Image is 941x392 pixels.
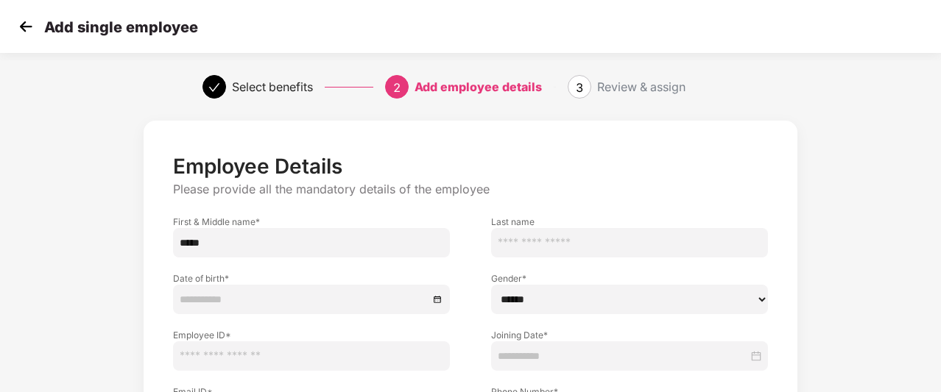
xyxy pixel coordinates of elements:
[173,329,450,341] label: Employee ID
[208,82,220,93] span: check
[393,80,401,95] span: 2
[173,215,450,228] label: First & Middle name
[491,329,768,341] label: Joining Date
[173,272,450,285] label: Date of birth
[491,215,768,228] label: Last name
[173,154,768,179] p: Employee Details
[415,75,542,99] div: Add employee details
[232,75,313,99] div: Select benefits
[15,15,37,38] img: svg+xml;base64,PHN2ZyB4bWxucz0iaHR0cDovL3d3dy53My5vcmcvMjAwMC9zdmciIHdpZHRoPSIzMCIgaGVpZ2h0PSIzMC...
[597,75,686,99] div: Review & assign
[576,80,583,95] span: 3
[173,182,768,197] p: Please provide all the mandatory details of the employee
[44,18,198,36] p: Add single employee
[491,272,768,285] label: Gender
